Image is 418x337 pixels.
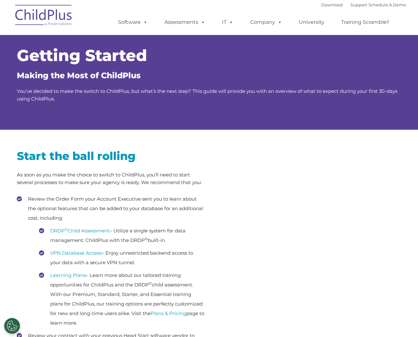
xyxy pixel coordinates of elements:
[321,2,343,7] a: Download
[17,194,204,328] li: Review the Order Form your Account Executive sent you to learn about the optional features that c...
[368,2,406,7] a: Schedule A Demo
[17,71,141,80] span: Making the Most of ChildPlus
[151,310,186,316] a: Plans & Pricing
[65,227,68,231] sup: ©
[158,16,212,29] a: Assessments
[50,272,86,278] a: Learning Plans
[17,88,397,102] span: You’ve decided to make the switch to ChildPlus, but what’s the next step? This guide will provide...
[244,16,288,29] a: Company
[293,16,331,29] a: University
[12,0,76,32] img: ChildPlus by Procare Solutions
[335,16,395,29] a: Training Scramble!!
[216,16,240,29] a: IT
[149,281,152,285] sup: ©
[4,318,20,334] button: Cookies Settings
[350,2,367,7] a: Support
[17,46,147,65] span: Getting Started
[112,16,154,29] a: Software
[39,248,204,267] li: – Enjoy unrestricted backend access to your data with a secure VPN tunnel.
[321,2,406,7] font: |
[39,226,204,245] li: – Utilize a single system for data management: ChildPlus with the DRDP built-in.
[39,271,204,328] li: – Learn more about our tailored training opportunities for ChildPlus and the DRDP child assessmen...
[50,228,110,234] a: DRDP©Child Assessment
[17,149,204,163] h2: Start the ball rolling
[17,171,204,186] p: As soon as you make the choice to switch to ChildPlus, you’ll need to start several processes to ...
[145,237,148,241] sup: ©
[50,250,102,256] a: VPN Database Access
